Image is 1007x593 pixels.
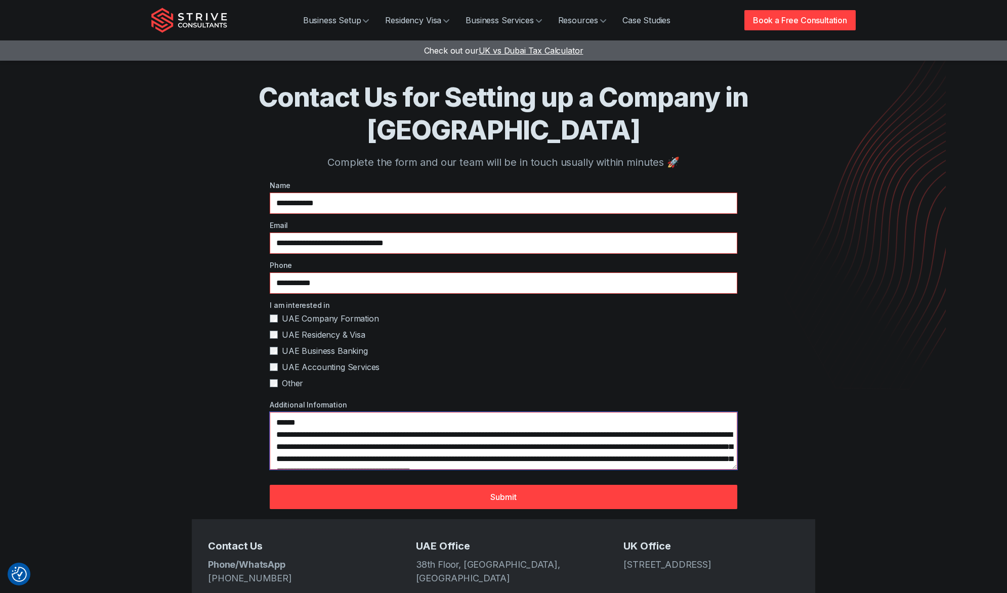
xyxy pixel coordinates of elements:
a: Book a Free Consultation [744,10,856,30]
a: Case Studies [614,10,679,30]
address: [STREET_ADDRESS] [623,558,799,571]
span: Other [282,377,303,389]
h5: UAE Office [416,539,592,554]
span: UAE Accounting Services [282,361,380,373]
label: Phone [270,260,737,270]
label: Name [270,180,737,191]
h5: Contact Us [208,539,384,554]
address: 38th Floor, [GEOGRAPHIC_DATA], [GEOGRAPHIC_DATA] [416,558,592,585]
input: UAE Business Banking [270,347,278,355]
a: Check out ourUK vs Dubai Tax Calculator [424,45,583,56]
label: I am interested in [270,300,737,310]
span: UAE Residency & Visa [282,329,365,341]
span: UAE Company Formation [282,312,379,325]
img: Revisit consent button [12,567,27,582]
label: Email [270,220,737,231]
button: Submit [270,485,737,509]
input: UAE Accounting Services [270,363,278,371]
button: Consent Preferences [12,567,27,582]
p: Complete the form and our team will be in touch usually within minutes 🚀 [192,155,815,170]
a: Business Services [457,10,550,30]
a: [PHONE_NUMBER] [208,573,292,583]
span: UK vs Dubai Tax Calculator [479,45,583,56]
span: UAE Business Banking [282,345,368,357]
a: Business Setup [295,10,377,30]
h5: UK Office [623,539,799,554]
h1: Contact Us for Setting up a Company in [GEOGRAPHIC_DATA] [192,81,815,147]
strong: Phone/WhatsApp [208,559,285,570]
input: UAE Company Formation [270,314,278,323]
input: Other [270,379,278,387]
input: UAE Residency & Visa [270,331,278,339]
a: Residency Visa [377,10,457,30]
img: Strive Consultants [151,8,227,33]
a: Resources [550,10,615,30]
label: Additional Information [270,399,737,410]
